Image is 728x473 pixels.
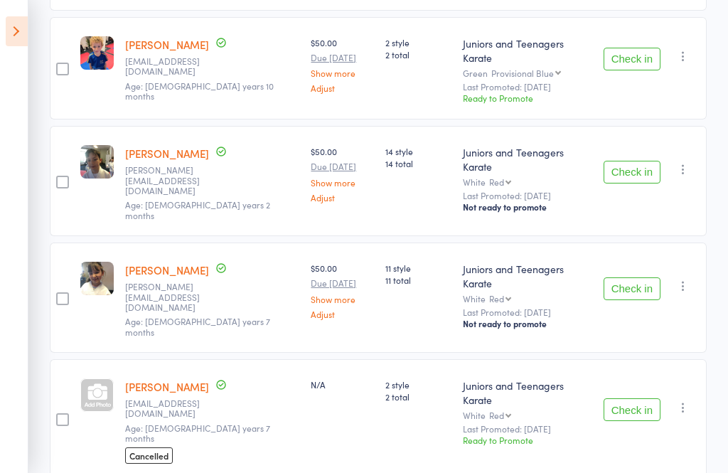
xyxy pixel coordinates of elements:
[125,379,209,394] a: [PERSON_NAME]
[125,398,218,419] small: Nicolelthompson10@gmail.com
[463,318,591,329] div: Not ready to promote
[385,48,451,60] span: 2 total
[311,378,374,390] div: N/A
[463,307,591,317] small: Last Promoted: [DATE]
[463,410,591,420] div: White
[125,422,270,444] span: Age: [DEMOGRAPHIC_DATA] years 7 months
[604,48,660,70] button: Check in
[604,161,660,184] button: Check in
[80,262,114,295] img: image1751673609.png
[463,68,591,78] div: Green
[463,177,591,186] div: White
[311,294,374,304] a: Show more
[125,56,218,77] small: alice_spriggs@outlook.com
[311,262,374,318] div: $50.00
[385,378,451,390] span: 2 style
[125,146,209,161] a: [PERSON_NAME]
[463,36,591,65] div: Juniors and Teenagers Karate
[311,309,374,319] a: Adjust
[489,410,504,420] div: Red
[463,145,591,174] div: Juniors and Teenagers Karate
[463,82,591,92] small: Last Promoted: [DATE]
[385,157,451,169] span: 14 total
[125,262,209,277] a: [PERSON_NAME]
[125,447,173,464] span: Cancelled
[463,92,591,104] div: Ready to Promote
[125,165,218,196] small: Taylor.sonyab@gmail.com
[463,201,591,213] div: Not ready to promote
[311,53,374,63] small: Due [DATE]
[385,274,451,286] span: 11 total
[311,36,374,92] div: $50.00
[385,262,451,274] span: 11 style
[385,145,451,157] span: 14 style
[463,434,591,446] div: Ready to Promote
[604,277,660,300] button: Check in
[311,83,374,92] a: Adjust
[311,145,374,201] div: $50.00
[80,36,114,70] img: image1723705560.png
[604,398,660,421] button: Check in
[125,282,218,312] small: Taylor.sonyab@gmail.com
[311,178,374,187] a: Show more
[463,191,591,201] small: Last Promoted: [DATE]
[489,294,504,303] div: Red
[463,378,591,407] div: Juniors and Teenagers Karate
[125,198,270,220] span: Age: [DEMOGRAPHIC_DATA] years 2 months
[489,177,504,186] div: Red
[463,262,591,290] div: Juniors and Teenagers Karate
[463,294,591,303] div: White
[311,278,374,288] small: Due [DATE]
[311,68,374,78] a: Show more
[125,315,270,337] span: Age: [DEMOGRAPHIC_DATA] years 7 months
[491,68,554,78] div: Provisional Blue
[80,145,114,179] img: image1751673673.png
[311,193,374,202] a: Adjust
[125,80,274,102] span: Age: [DEMOGRAPHIC_DATA] years 10 months
[125,37,209,52] a: [PERSON_NAME]
[311,161,374,171] small: Due [DATE]
[385,390,451,403] span: 2 total
[385,36,451,48] span: 2 style
[463,424,591,434] small: Last Promoted: [DATE]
